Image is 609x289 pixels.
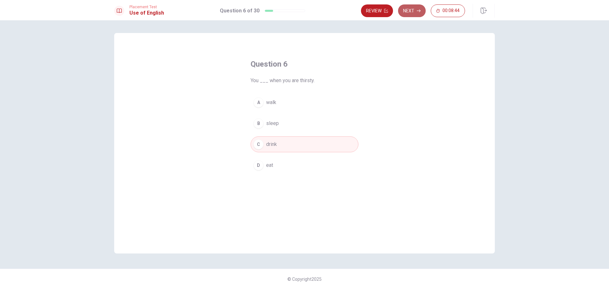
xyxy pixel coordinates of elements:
[431,4,465,17] button: 00:08:44
[266,120,279,127] span: sleep
[287,277,322,282] span: © Copyright 2025
[266,99,276,106] span: walk
[251,115,358,131] button: Bsleep
[129,5,164,9] span: Placement Test
[251,59,358,69] h4: Question 6
[251,95,358,110] button: Awalk
[129,9,164,17] h1: Use of English
[253,118,264,128] div: B
[266,161,273,169] span: eat
[442,8,460,13] span: 00:08:44
[253,139,264,149] div: C
[251,136,358,152] button: Cdrink
[253,97,264,108] div: A
[251,77,358,84] span: You ___ when you are thirsty.
[251,157,358,173] button: Deat
[398,4,426,17] button: Next
[253,160,264,170] div: D
[361,4,393,17] button: Review
[266,141,277,148] span: drink
[220,7,259,15] h1: Question 6 of 30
